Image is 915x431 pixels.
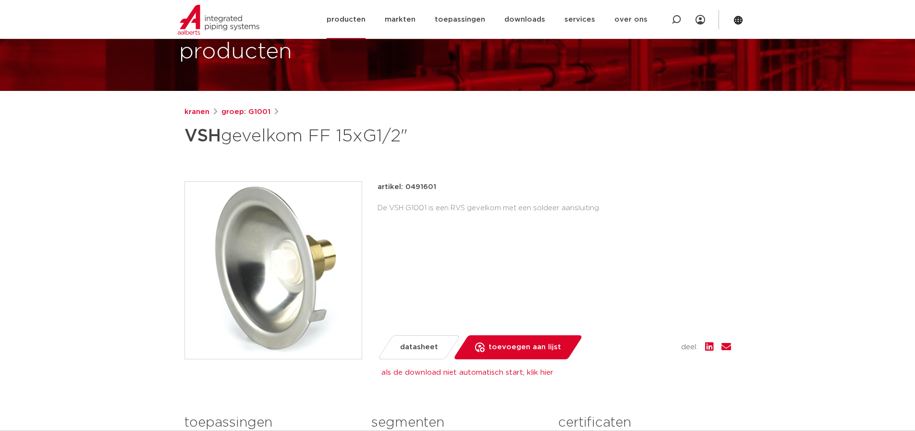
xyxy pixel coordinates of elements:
[378,201,731,216] div: De VSH G1001 is een RVS gevelkom met een soldeer aansluiting.
[378,181,436,193] p: artikel: 0491601
[381,369,553,376] a: als de download niet automatisch start, klik hier
[400,340,438,355] span: datasheet
[377,335,460,359] a: datasheet
[681,342,697,353] span: deel:
[185,182,362,359] img: Product Image for VSH gevelkom FF 15xG1/2"
[488,340,561,355] span: toevoegen aan lijst
[184,122,545,151] h1: gevelkom FF 15xG1/2"
[184,127,221,145] strong: VSH
[184,106,209,118] a: kranen
[179,37,292,67] h1: producten
[221,106,270,118] a: groep: G1001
